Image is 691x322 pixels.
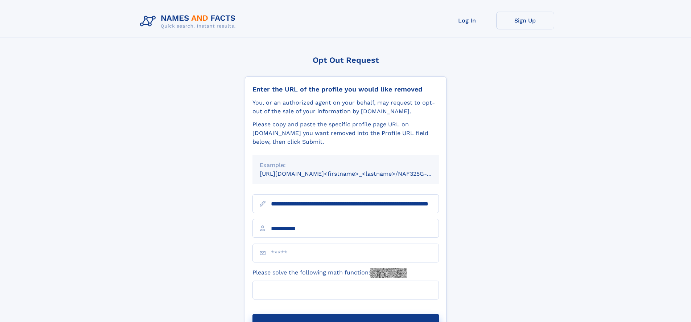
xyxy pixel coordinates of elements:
[438,12,496,29] a: Log In
[260,170,453,177] small: [URL][DOMAIN_NAME]<firstname>_<lastname>/NAF325G-xxxxxxxx
[252,268,407,278] label: Please solve the following math function:
[137,12,242,31] img: Logo Names and Facts
[252,120,439,146] div: Please copy and paste the specific profile page URL on [DOMAIN_NAME] you want removed into the Pr...
[252,98,439,116] div: You, or an authorized agent on your behalf, may request to opt-out of the sale of your informatio...
[252,85,439,93] div: Enter the URL of the profile you would like removed
[496,12,554,29] a: Sign Up
[260,161,432,170] div: Example:
[245,56,447,65] div: Opt Out Request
